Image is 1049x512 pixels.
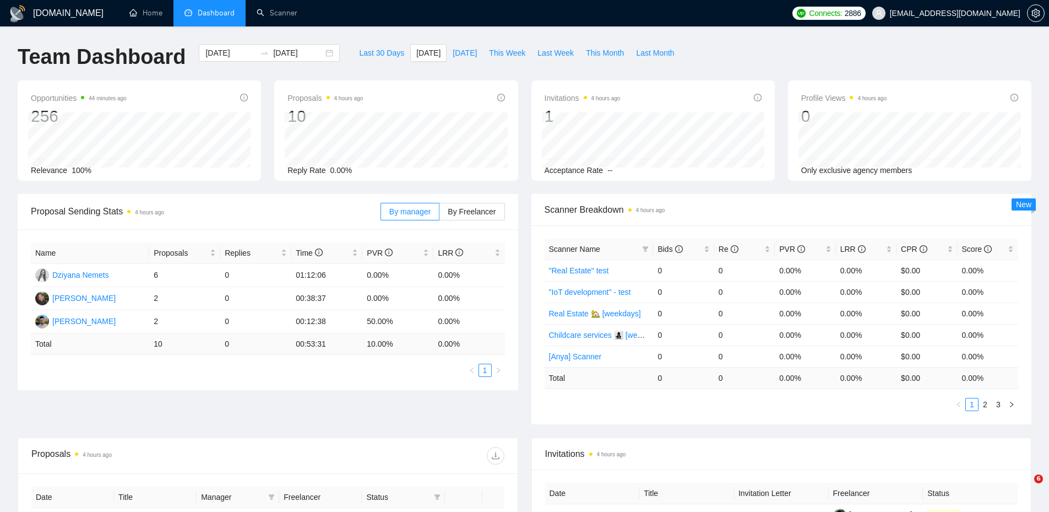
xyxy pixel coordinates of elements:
[197,487,279,508] th: Manager
[901,245,927,254] span: CPR
[453,47,477,59] span: [DATE]
[923,483,1018,504] th: Status
[896,281,957,303] td: $0.00
[653,303,714,324] td: 0
[1010,94,1018,101] span: info-circle
[433,264,504,287] td: 0.00%
[775,303,835,324] td: 0.00%
[287,106,363,127] div: 10
[366,491,429,503] span: Status
[291,264,362,287] td: 01:12:06
[545,166,604,175] span: Acceptance Rate
[52,315,116,327] div: [PERSON_NAME]
[836,346,896,367] td: 0.00%
[362,333,433,355] td: 10.00 %
[492,364,505,377] li: Next Page
[260,48,269,57] span: swap-right
[714,346,775,367] td: 0
[714,281,775,303] td: 0
[979,398,991,411] a: 2
[291,310,362,333] td: 00:12:38
[952,398,965,411] li: Previous Page
[31,106,127,127] div: 256
[492,364,505,377] button: right
[465,364,479,377] li: Previous Page
[734,483,829,504] th: Invitation Letter
[149,333,220,355] td: 10
[291,333,362,355] td: 00:53:31
[801,106,887,127] div: 0
[731,245,738,253] span: info-circle
[836,303,896,324] td: 0.00%
[545,106,621,127] div: 1
[549,245,600,254] span: Scanner Name
[653,281,714,303] td: 0
[359,47,404,59] span: Last 30 Days
[35,315,49,328] img: AK
[35,292,49,305] img: HH
[9,5,26,23] img: logo
[433,287,504,310] td: 0.00%
[149,287,220,310] td: 2
[296,249,322,257] span: Time
[35,316,116,325] a: AK[PERSON_NAME]
[1034,475,1043,483] span: 6
[801,91,887,105] span: Profile Views
[205,47,256,59] input: Start date
[636,47,674,59] span: Last Month
[591,95,621,101] time: 4 hours ago
[920,245,927,253] span: info-circle
[35,268,49,282] img: DN
[18,44,186,70] h1: Team Dashboard
[410,44,447,62] button: [DATE]
[31,487,114,508] th: Date
[545,483,640,504] th: Date
[135,209,164,215] time: 4 hours ago
[549,309,641,318] a: Real Estate 🏡 [weekdays]
[537,47,574,59] span: Last Week
[966,398,978,411] a: 1
[836,367,896,389] td: 0.00 %
[487,447,504,465] button: download
[549,266,609,275] a: "Real Estate" test
[31,204,381,218] span: Proposal Sending Stats
[640,241,651,257] span: filter
[545,91,621,105] span: Invitations
[597,451,626,457] time: 4 hours ago
[220,242,291,264] th: Replies
[1005,398,1018,411] button: right
[362,287,433,310] td: 0.00%
[958,367,1018,389] td: 0.00 %
[225,247,279,259] span: Replies
[1016,200,1031,209] span: New
[287,166,325,175] span: Reply Rate
[657,245,682,254] span: Bids
[434,494,441,500] span: filter
[531,44,580,62] button: Last Week
[1005,398,1018,411] li: Next Page
[896,303,957,324] td: $0.00
[201,491,264,503] span: Manager
[497,94,505,101] span: info-circle
[775,281,835,303] td: 0.00%
[958,281,1018,303] td: 0.00%
[479,364,492,377] li: 1
[965,398,979,411] li: 1
[268,494,275,500] span: filter
[240,94,248,101] span: info-circle
[279,487,362,508] th: Freelancer
[714,367,775,389] td: 0
[315,249,323,256] span: info-circle
[129,8,162,18] a: homeHome
[287,91,363,105] span: Proposals
[1028,9,1044,18] span: setting
[438,249,463,257] span: LRR
[896,260,957,281] td: $0.00
[83,452,112,458] time: 4 hours ago
[754,94,762,101] span: info-circle
[775,346,835,367] td: 0.00%
[958,303,1018,324] td: 0.00%
[266,489,277,505] span: filter
[31,447,268,465] div: Proposals
[489,47,525,59] span: This Week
